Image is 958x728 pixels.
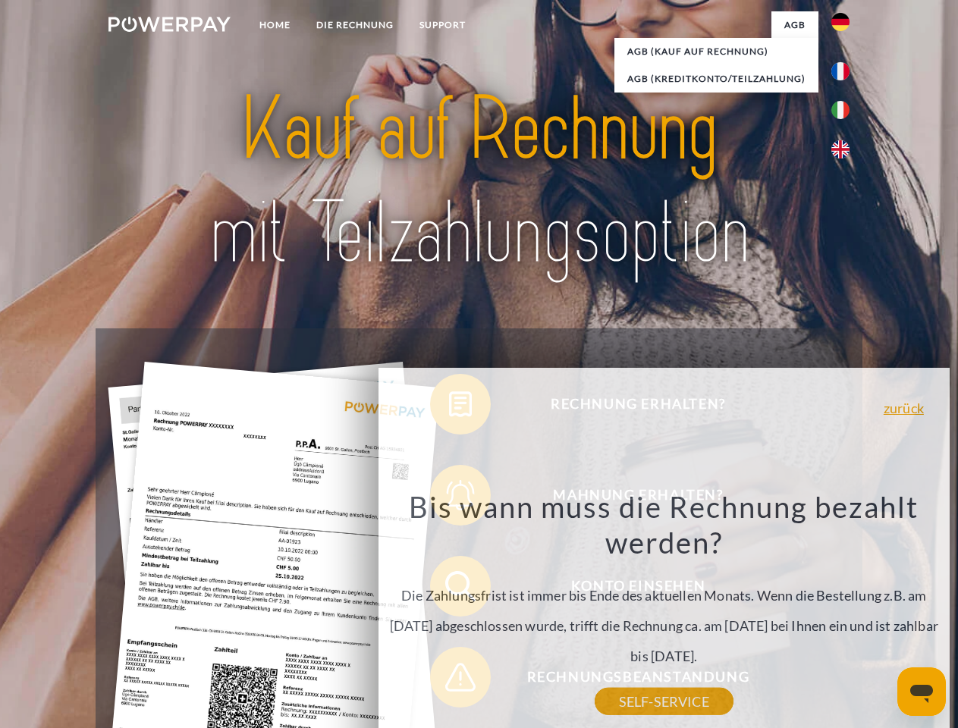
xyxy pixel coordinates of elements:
a: SELF-SERVICE [595,688,733,715]
a: AGB (Kreditkonto/Teilzahlung) [614,65,818,93]
a: zurück [884,401,924,415]
img: it [831,101,850,119]
h3: Bis wann muss die Rechnung bezahlt werden? [387,488,941,561]
div: Die Zahlungsfrist ist immer bis Ende des aktuellen Monats. Wenn die Bestellung z.B. am [DATE] abg... [387,488,941,701]
a: Home [247,11,303,39]
img: fr [831,62,850,80]
iframe: Schaltfläche zum Öffnen des Messaging-Fensters [897,667,946,716]
a: agb [771,11,818,39]
img: en [831,140,850,158]
img: title-powerpay_de.svg [145,73,813,290]
a: AGB (Kauf auf Rechnung) [614,38,818,65]
img: de [831,13,850,31]
a: DIE RECHNUNG [303,11,407,39]
a: SUPPORT [407,11,479,39]
img: logo-powerpay-white.svg [108,17,231,32]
